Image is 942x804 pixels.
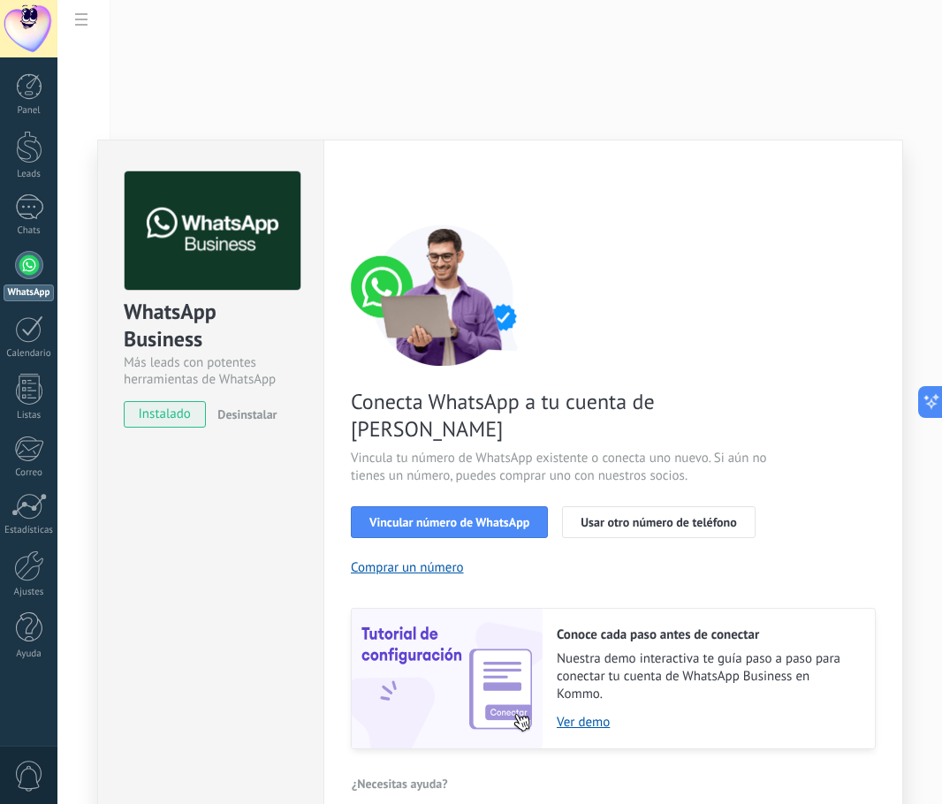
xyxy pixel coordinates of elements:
div: WhatsApp [4,284,54,301]
div: WhatsApp Business [124,298,298,354]
button: Vincular número de WhatsApp [351,506,548,538]
div: Correo [4,467,55,479]
div: Estadísticas [4,525,55,536]
div: Leads [4,169,55,180]
span: Conecta WhatsApp a tu cuenta de [PERSON_NAME] [351,388,771,443]
div: Panel [4,105,55,117]
a: Ver demo [557,714,857,731]
span: Usar otro número de teléfono [581,516,736,528]
span: ¿Necesitas ayuda? [352,777,448,790]
h2: Conoce cada paso antes de conectar [557,626,857,643]
div: Chats [4,225,55,237]
span: instalado [125,401,205,428]
div: Ajustes [4,587,55,598]
img: connect number [351,224,536,366]
img: logo_main.png [125,171,300,291]
span: Vincular número de WhatsApp [369,516,529,528]
button: Desinstalar [210,401,277,428]
div: Calendario [4,348,55,360]
button: Usar otro número de teléfono [562,506,755,538]
span: Vincula tu número de WhatsApp existente o conecta uno nuevo. Si aún no tienes un número, puedes c... [351,450,771,485]
div: Ayuda [4,649,55,660]
button: Comprar un número [351,559,464,576]
div: Más leads con potentes herramientas de WhatsApp [124,354,298,388]
button: ¿Necesitas ayuda? [351,770,449,797]
div: Listas [4,410,55,421]
span: Nuestra demo interactiva te guía paso a paso para conectar tu cuenta de WhatsApp Business en Kommo. [557,650,857,703]
span: Desinstalar [217,406,277,422]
